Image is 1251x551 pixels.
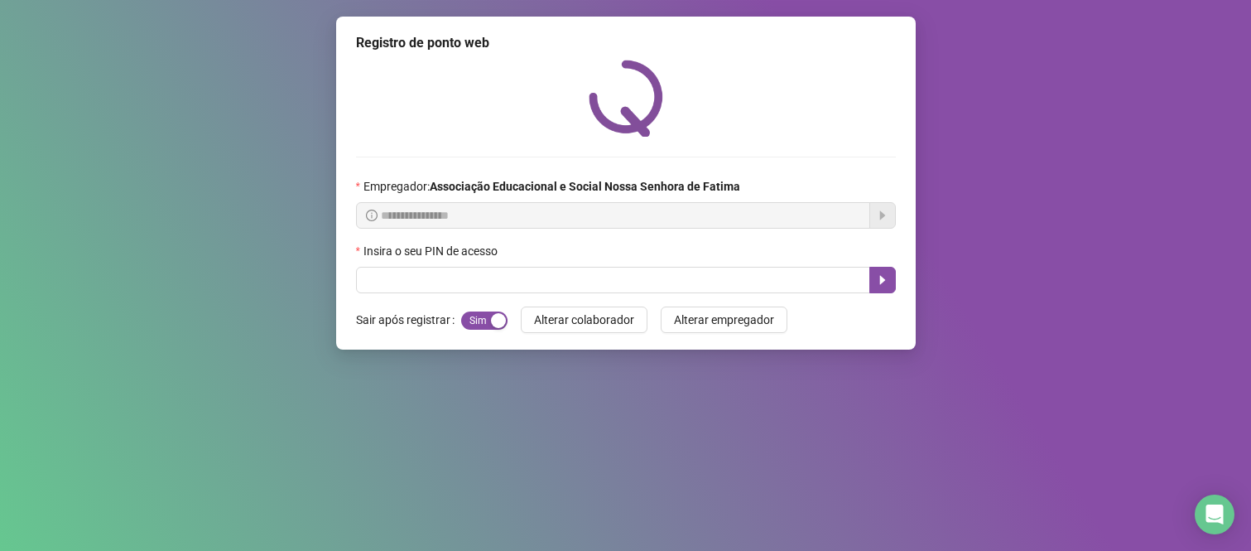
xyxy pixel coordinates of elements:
strong: Associação Educacional e Social Nossa Senhora de Fatima [430,180,740,193]
span: caret-right [876,273,889,287]
img: QRPoint [589,60,663,137]
label: Sair após registrar [356,307,461,333]
button: Alterar empregador [661,307,787,333]
span: Empregador : [363,177,740,196]
div: Registro de ponto web [356,33,896,53]
span: Alterar colaborador [534,311,634,329]
label: Insira o seu PIN de acesso [356,242,508,260]
div: Open Intercom Messenger [1195,495,1234,534]
span: info-circle [366,210,378,221]
span: Alterar empregador [674,311,774,329]
button: Alterar colaborador [521,307,647,333]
